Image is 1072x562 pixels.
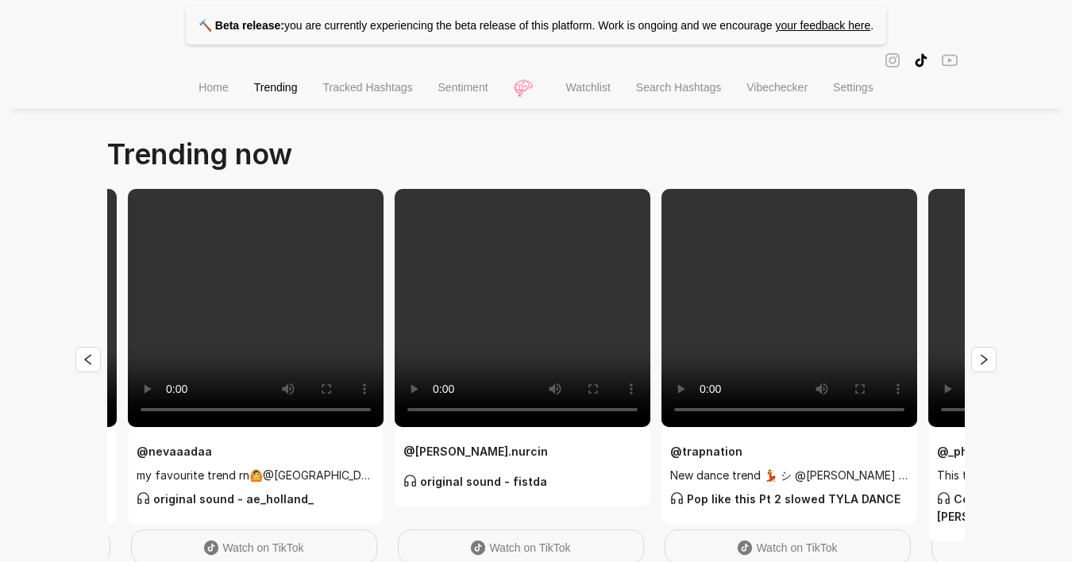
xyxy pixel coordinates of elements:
strong: @ _phanh_1539 [937,445,1021,458]
strong: Pop like this Pt 2 slowed TYLA DANCE [670,492,900,506]
span: Watchlist [566,81,611,94]
strong: 🔨 Beta release: [199,19,284,32]
span: Watch on TikTok [489,541,570,554]
span: instagram [885,51,900,69]
span: Search Hashtags [636,81,721,94]
span: Trending [254,81,298,94]
strong: original sound - ae_holland_ [137,492,314,506]
strong: @ trapnation [670,445,742,458]
span: customer-service [403,474,417,487]
span: customer-service [137,491,150,505]
strong: @ nevaaadaa [137,445,212,458]
span: Watch on TikTok [756,541,837,554]
span: Settings [833,81,873,94]
span: Trending now [107,137,292,171]
span: Vibechecker [746,81,808,94]
strong: original sound - fistda [403,475,547,488]
p: you are currently experiencing the beta release of this platform. Work is ongoing and we encourage . [186,6,886,44]
span: customer-service [670,491,684,505]
span: New dance trend 💃 シ @[PERSON_NAME] @Tyla [670,467,908,484]
span: my favourite trend rn🙆@[GEOGRAPHIC_DATA] [137,467,375,484]
span: right [978,353,990,366]
span: youtube [942,51,958,69]
span: Tracked Hashtags [322,81,412,94]
span: left [82,353,94,366]
span: customer-service [937,491,951,505]
a: your feedback here [775,19,870,32]
span: Home [199,81,228,94]
span: Sentiment [438,81,488,94]
strong: @ [PERSON_NAME].nurcin [403,445,548,458]
span: Watch on TikTok [222,541,303,554]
